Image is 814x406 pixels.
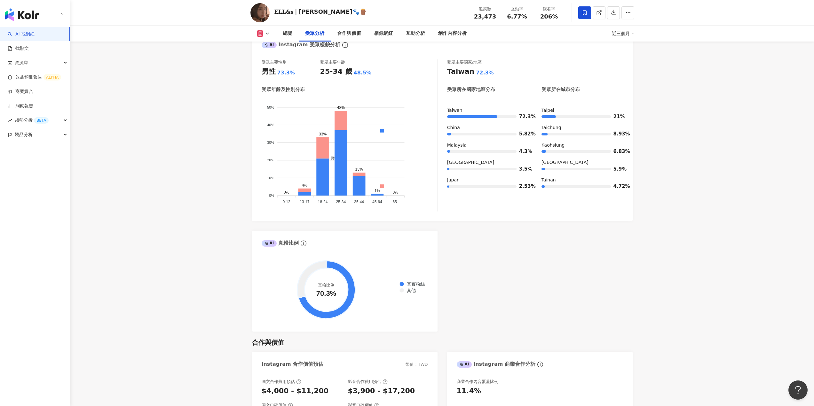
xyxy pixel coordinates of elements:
div: 受眾主要年齡 [320,59,345,65]
div: Malaysia [447,142,529,149]
a: searchAI 找網紅 [8,31,35,37]
div: Taichung [541,125,623,131]
span: 6.77% [507,13,527,20]
div: 受眾年齡及性別分布 [262,86,305,93]
a: 效益預測報告ALPHA [8,74,61,80]
div: Taiwan [447,67,474,77]
div: Instagram 商業合作分析 [457,361,535,368]
div: 總覽 [283,30,292,37]
div: Instagram 受眾樣貌分析 [262,41,340,48]
a: 商案媒合 [8,88,33,95]
tspan: 20% [267,158,274,162]
span: 趨勢分析 [15,113,49,127]
div: 創作內容分析 [438,30,467,37]
div: 48.5% [354,69,372,76]
div: $4,000 - $11,200 [262,386,329,396]
tspan: 30% [267,141,274,144]
div: [GEOGRAPHIC_DATA] [541,159,623,166]
span: info-circle [300,240,307,247]
tspan: 18-24 [318,200,328,204]
tspan: 10% [267,176,274,180]
tspan: 13-17 [300,200,310,204]
span: 競品分析 [15,127,33,142]
div: Taipei [541,107,623,114]
span: 21% [613,114,623,119]
div: 𝐄𝐋𝐋&𝐬｜[PERSON_NAME]🐾🪵 [274,8,367,16]
tspan: 50% [267,105,274,109]
div: Instagram 合作價值預估 [262,361,324,368]
tspan: 45-64 [372,200,382,204]
span: 男性 [326,156,338,161]
div: AI [262,240,277,247]
span: 其他 [402,288,416,293]
div: 11.4% [457,386,481,396]
div: 合作與價值 [337,30,361,37]
tspan: 25-34 [336,200,346,204]
div: 近三個月 [612,28,634,39]
span: rise [8,118,12,123]
span: 4.3% [519,149,529,154]
div: 73.3% [277,69,295,76]
div: 受眾主要性別 [262,59,287,65]
div: China [447,125,529,131]
span: 2.53% [519,184,529,189]
a: 找貼文 [8,45,29,52]
img: logo [5,8,39,21]
span: 5.82% [519,132,529,136]
tspan: 35-44 [354,200,364,204]
img: KOL Avatar [250,3,270,22]
span: 4.72% [613,184,623,189]
div: 72.3% [476,69,494,76]
div: [GEOGRAPHIC_DATA] [447,159,529,166]
span: info-circle [341,41,349,49]
span: 3.5% [519,167,529,172]
tspan: 0% [269,194,274,197]
span: 206% [540,13,558,20]
span: 資源庫 [15,56,28,70]
div: 互動率 [505,6,529,12]
div: 商業合作內容覆蓋比例 [457,379,498,385]
span: 真實粉絲 [402,281,425,287]
span: 5.9% [613,167,623,172]
div: 受眾所在城市分布 [541,86,580,93]
div: AI [457,361,472,368]
div: 受眾分析 [305,30,324,37]
div: 合作與價值 [252,338,284,347]
div: 觀看率 [537,6,561,12]
tspan: 65- [392,200,398,204]
span: 8.93% [613,132,623,136]
div: 互動分析 [406,30,425,37]
div: 真粉比例 [262,240,299,247]
div: 影音合作費用預估 [348,379,388,385]
div: 圖文合作費用預估 [262,379,301,385]
div: 幣值：TWD [406,362,428,367]
tspan: 0-12 [282,200,290,204]
span: 6.83% [613,149,623,154]
div: 男性 [262,67,276,77]
span: 72.3% [519,114,529,119]
div: $3,900 - $17,200 [348,386,415,396]
div: Japan [447,177,529,183]
span: info-circle [536,361,544,368]
div: Taiwan [447,107,529,114]
div: AI [262,42,277,48]
span: 23,473 [474,13,496,20]
div: 25-34 歲 [320,67,352,77]
div: Tainan [541,177,623,183]
iframe: Help Scout Beacon - Open [788,380,808,400]
a: 洞察報告 [8,103,33,109]
div: 追蹤數 [473,6,497,12]
div: Kaohsiung [541,142,623,149]
div: 相似網紅 [374,30,393,37]
div: 受眾主要國家/地區 [447,59,482,65]
div: 受眾所在國家地區分布 [447,86,495,93]
tspan: 40% [267,123,274,127]
div: BETA [34,117,49,124]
